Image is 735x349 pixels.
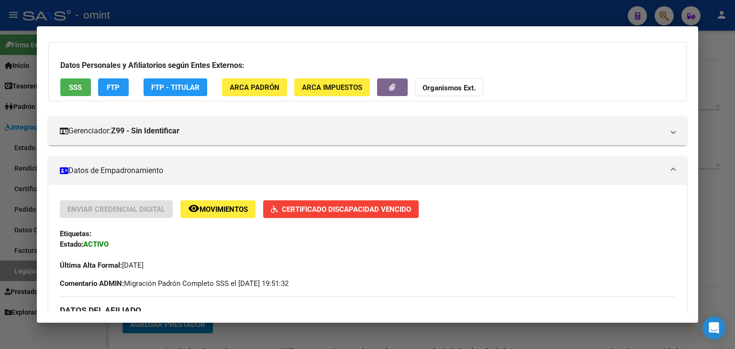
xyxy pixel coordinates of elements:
span: FTP - Titular [151,83,200,92]
button: ARCA Impuestos [294,78,370,96]
button: FTP [98,78,129,96]
span: SSS [69,83,82,92]
button: SSS [60,78,91,96]
span: Certificado Discapacidad Vencido [282,205,411,214]
span: ARCA Impuestos [302,83,362,92]
h3: DATOS DEL AFILIADO [60,305,675,316]
strong: Etiquetas: [60,229,91,238]
div: Open Intercom Messenger [702,316,725,339]
strong: Estado: [60,240,83,249]
button: ARCA Padrón [222,78,287,96]
mat-expansion-panel-header: Datos de Empadronamiento [48,156,687,185]
mat-expansion-panel-header: Gerenciador:Z99 - Sin Identificar [48,117,687,145]
mat-panel-title: Datos de Empadronamiento [60,165,664,176]
strong: Comentario ADMIN: [60,279,124,288]
span: FTP [107,83,120,92]
span: [DATE] [60,261,144,270]
span: Enviar Credencial Digital [67,205,165,214]
button: Organismos Ext. [415,78,483,96]
span: Movimientos [200,205,248,214]
button: Movimientos [180,200,256,218]
button: Enviar Credencial Digital [60,200,173,218]
span: Migración Padrón Completo SSS el [DATE] 19:51:32 [60,278,289,289]
strong: Z99 - Sin Identificar [111,125,179,137]
mat-icon: remove_red_eye [188,203,200,214]
strong: ACTIVO [83,240,109,249]
span: ARCA Padrón [230,83,279,92]
strong: Organismos Ext. [423,84,476,92]
button: Certificado Discapacidad Vencido [263,200,419,218]
button: FTP - Titular [144,78,207,96]
strong: Última Alta Formal: [60,261,122,270]
h3: Datos Personales y Afiliatorios según Entes Externos: [60,60,675,71]
mat-panel-title: Gerenciador: [60,125,664,137]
